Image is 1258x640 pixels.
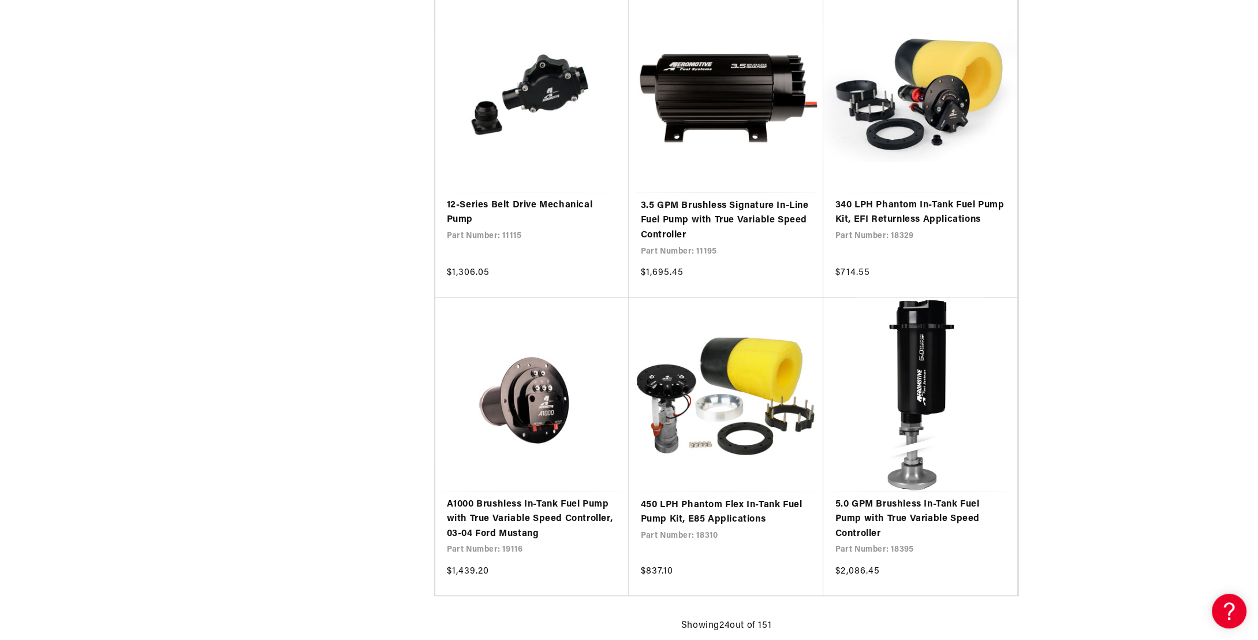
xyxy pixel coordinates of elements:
[640,498,812,527] a: 450 LPH Phantom Flex In-Tank Fuel Pump Kit, E85 Applications
[835,198,1006,228] a: 340 LPH Phantom In-Tank Fuel Pump Kit, EFI Returnless Applications
[835,497,1006,542] a: 5.0 GPM Brushless In-Tank Fuel Pump with True Variable Speed Controller
[719,621,730,630] span: 24
[447,497,618,542] a: A1000 Brushless In-Tank Fuel Pump with True Variable Speed Controller, 03-04 Ford Mustang
[681,619,771,634] p: Showing out of 151
[447,198,618,228] a: 12-Series Belt Drive Mechanical Pump
[640,199,812,243] a: 3.5 GPM Brushless Signature In-Line Fuel Pump with True Variable Speed Controller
